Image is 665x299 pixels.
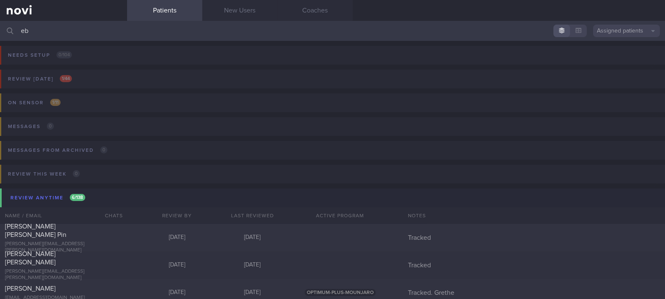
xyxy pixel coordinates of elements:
[60,75,72,82] span: 1 / 44
[403,207,665,224] div: Notes
[140,289,215,296] div: [DATE]
[140,261,215,269] div: [DATE]
[6,121,56,132] div: Messages
[6,145,110,156] div: Messages from Archived
[94,207,127,224] div: Chats
[140,207,215,224] div: Review By
[5,251,56,266] span: [PERSON_NAME] [PERSON_NAME]
[305,289,376,296] span: OPTIMUM-PLUS-MOUNJARO
[593,25,660,37] button: Assigned patients
[73,170,80,177] span: 0
[56,51,72,58] span: 0 / 104
[215,207,290,224] div: Last Reviewed
[70,194,85,201] span: 6 / 138
[6,50,74,61] div: Needs setup
[215,234,290,241] div: [DATE]
[6,73,74,85] div: Review [DATE]
[403,234,665,242] div: Tracked
[5,241,122,254] div: [PERSON_NAME][EMAIL_ADDRESS][PERSON_NAME][DOMAIN_NAME]
[6,97,63,108] div: On sensor
[47,123,54,130] span: 0
[403,261,665,269] div: Tracked
[5,285,56,292] span: [PERSON_NAME]
[403,289,665,297] div: Tracked. Grethe
[5,223,66,238] span: [PERSON_NAME] [PERSON_NAME] Pin
[290,207,390,224] div: Active Program
[5,269,122,281] div: [PERSON_NAME][EMAIL_ADDRESS][PERSON_NAME][DOMAIN_NAME]
[215,289,290,296] div: [DATE]
[100,146,107,153] span: 0
[50,99,61,106] span: 1 / 11
[8,192,87,204] div: Review anytime
[140,234,215,241] div: [DATE]
[215,261,290,269] div: [DATE]
[6,168,82,180] div: Review this week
